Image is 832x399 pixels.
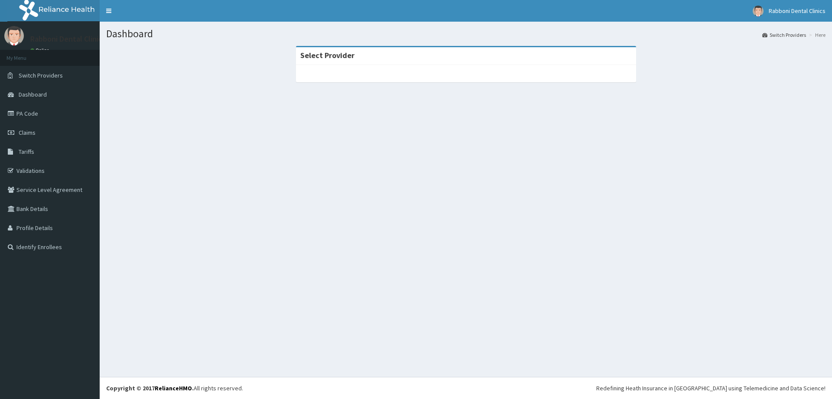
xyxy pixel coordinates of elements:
[807,31,825,39] li: Here
[596,384,825,393] div: Redefining Heath Insurance in [GEOGRAPHIC_DATA] using Telemedicine and Data Science!
[300,50,354,60] strong: Select Provider
[4,26,24,45] img: User Image
[100,377,832,399] footer: All rights reserved.
[106,384,194,392] strong: Copyright © 2017 .
[753,6,764,16] img: User Image
[769,7,825,15] span: Rabboni Dental Clinics
[19,71,63,79] span: Switch Providers
[762,31,806,39] a: Switch Providers
[30,35,106,43] p: Rabboni Dental Clinics
[19,91,47,98] span: Dashboard
[30,47,51,53] a: Online
[19,148,34,156] span: Tariffs
[106,28,825,39] h1: Dashboard
[155,384,192,392] a: RelianceHMO
[19,129,36,136] span: Claims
